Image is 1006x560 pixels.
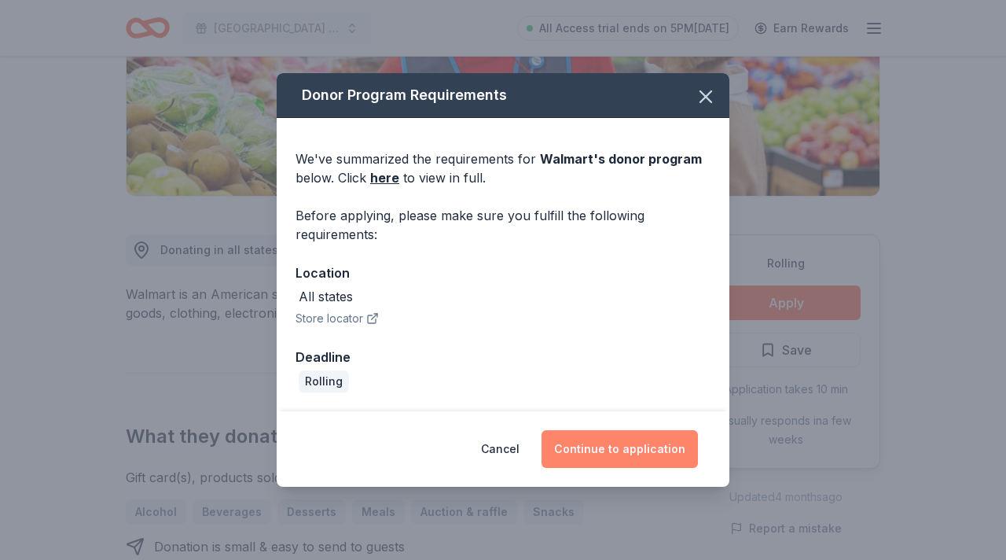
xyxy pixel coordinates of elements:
[299,287,353,306] div: All states
[299,370,349,392] div: Rolling
[370,168,399,187] a: here
[296,309,379,328] button: Store locator
[540,151,702,167] span: Walmart 's donor program
[542,430,698,468] button: Continue to application
[296,206,710,244] div: Before applying, please make sure you fulfill the following requirements:
[296,347,710,367] div: Deadline
[481,430,520,468] button: Cancel
[296,263,710,283] div: Location
[277,73,729,118] div: Donor Program Requirements
[296,149,710,187] div: We've summarized the requirements for below. Click to view in full.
